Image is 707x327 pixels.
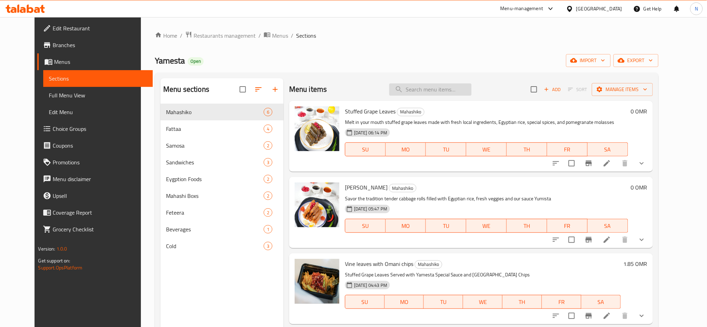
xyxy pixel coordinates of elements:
[53,208,147,217] span: Coverage Report
[166,175,264,183] span: Eygption Foods
[617,307,633,324] button: delete
[57,244,67,253] span: 1.0.0
[584,297,618,307] span: SA
[415,260,442,269] div: Mahashiko
[588,219,628,233] button: SA
[427,297,460,307] span: TU
[348,221,383,231] span: SU
[160,104,284,120] div: Mahashiko6
[38,263,82,272] a: Support.OpsPlatform
[507,142,547,156] button: TH
[38,244,55,253] span: Version:
[592,83,653,96] button: Manage items
[258,31,261,40] li: /
[43,104,153,120] a: Edit Menu
[166,192,264,200] span: Mahashi Boxs
[633,155,650,172] button: show more
[547,219,588,233] button: FR
[160,137,284,154] div: Samosa2
[160,120,284,137] div: Fattaa4
[510,221,544,231] span: TH
[603,312,611,320] a: Edit menu item
[49,108,147,116] span: Edit Menu
[510,144,544,155] span: TH
[638,159,646,168] svg: Show Choices
[272,31,288,40] span: Menus
[194,31,256,40] span: Restaurants management
[264,158,272,166] div: items
[166,225,264,233] div: Beverages
[160,154,284,171] div: Sandwiches3
[548,307,564,324] button: sort-choices
[564,84,592,95] span: Select section first
[576,5,622,13] div: [GEOGRAPHIC_DATA]
[160,101,284,257] nav: Menu sections
[580,155,597,172] button: Branch-specific-item
[264,125,272,133] div: items
[37,53,153,70] a: Menus
[631,106,647,116] h6: 0 OMR
[264,108,272,116] div: items
[564,156,579,171] span: Select to update
[264,175,272,183] div: items
[397,108,424,116] span: Mahashiko
[166,242,264,250] div: Cold
[166,141,264,150] div: Samosa
[389,184,416,192] span: Mahashiko
[345,142,386,156] button: SU
[388,297,421,307] span: MO
[166,125,264,133] div: Fattaa
[53,125,147,133] span: Choice Groups
[267,81,284,98] button: Add section
[345,259,413,269] span: Vine leaves with Omani chips
[37,204,153,221] a: Coverage Report
[695,5,698,13] span: N
[53,24,147,32] span: Edit Restaurant
[619,56,653,65] span: export
[37,187,153,204] a: Upsell
[235,82,250,97] span: Select all sections
[469,221,504,231] span: WE
[53,41,147,49] span: Branches
[185,31,256,40] a: Restaurants management
[53,175,147,183] span: Menu disclaimer
[385,295,424,309] button: MO
[426,142,466,156] button: TU
[166,158,264,166] div: Sandwiches
[633,307,650,324] button: show more
[163,84,209,95] h2: Menu sections
[351,282,390,289] span: [DATE] 04:43 PM
[548,231,564,248] button: sort-choices
[617,155,633,172] button: delete
[264,243,272,250] span: 3
[351,206,390,212] span: [DATE] 05:47 PM
[591,221,625,231] span: SA
[386,142,426,156] button: MO
[501,5,543,13] div: Menu-management
[527,82,541,97] span: Select section
[389,83,472,96] input: search
[638,312,646,320] svg: Show Choices
[466,297,500,307] span: WE
[166,208,264,217] div: Feteera
[617,231,633,248] button: delete
[264,141,272,150] div: items
[264,209,272,216] span: 2
[188,58,204,64] span: Open
[53,141,147,150] span: Coupons
[580,307,597,324] button: Branch-specific-item
[264,31,288,40] a: Menus
[603,159,611,168] a: Edit menu item
[264,192,272,200] div: items
[588,142,628,156] button: SA
[389,144,423,155] span: MO
[37,171,153,187] a: Menu disclaimer
[542,295,581,309] button: FR
[37,154,153,171] a: Promotions
[550,221,585,231] span: FR
[188,57,204,66] div: Open
[466,219,507,233] button: WE
[638,236,646,244] svg: Show Choices
[37,20,153,37] a: Edit Restaurant
[581,295,621,309] button: SA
